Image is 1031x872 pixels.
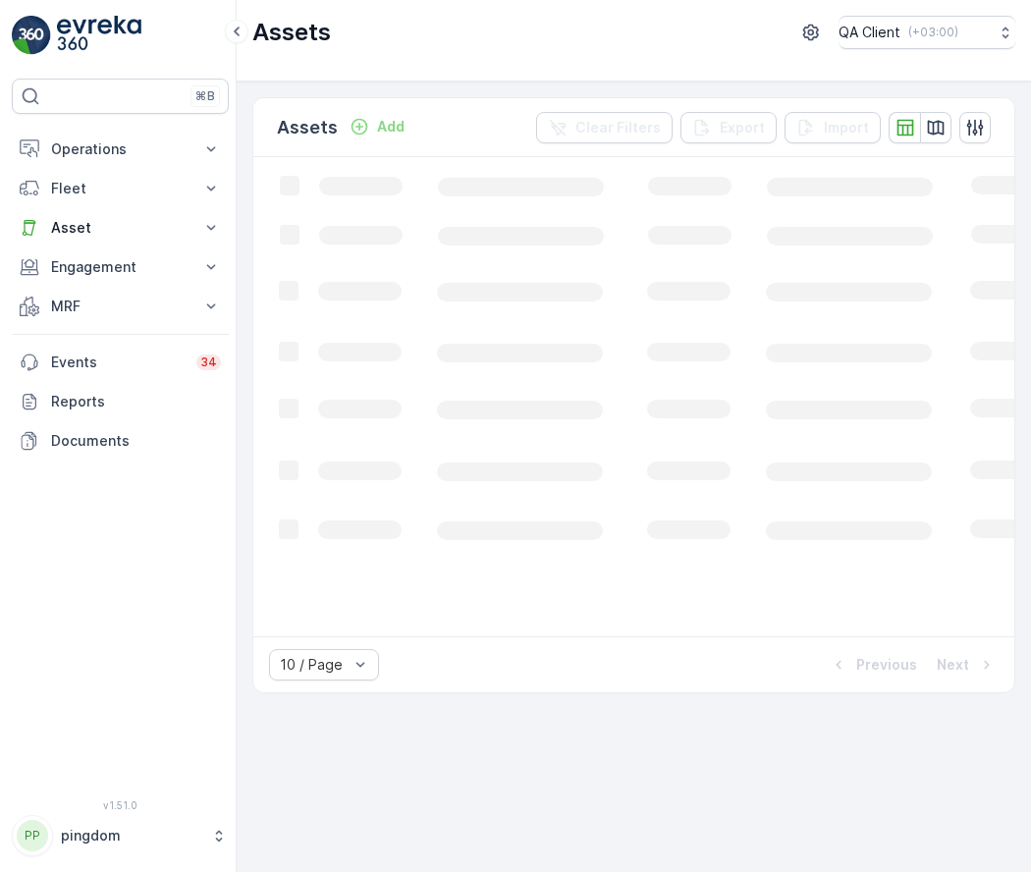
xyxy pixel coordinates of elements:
[12,343,229,382] a: Events34
[61,826,201,845] p: pingdom
[12,130,229,169] button: Operations
[51,392,221,411] p: Reports
[51,353,185,372] p: Events
[51,218,190,238] p: Asset
[57,16,141,55] img: logo_light-DOdMpM7g.png
[937,655,969,675] p: Next
[856,655,917,675] p: Previous
[536,112,673,143] button: Clear Filters
[51,179,190,198] p: Fleet
[785,112,881,143] button: Import
[12,382,229,421] a: Reports
[195,88,215,104] p: ⌘B
[935,653,999,677] button: Next
[12,799,229,811] span: v 1.51.0
[839,23,900,42] p: QA Client
[342,115,412,138] button: Add
[12,169,229,208] button: Fleet
[200,354,217,370] p: 34
[908,25,958,40] p: ( +03:00 )
[12,247,229,287] button: Engagement
[51,139,190,159] p: Operations
[252,17,331,48] p: Assets
[12,287,229,326] button: MRF
[720,118,765,137] p: Export
[51,297,190,316] p: MRF
[12,16,51,55] img: logo
[12,815,229,856] button: PPpingdom
[12,208,229,247] button: Asset
[575,118,661,137] p: Clear Filters
[277,114,338,141] p: Assets
[51,257,190,277] p: Engagement
[12,421,229,461] a: Documents
[377,117,405,136] p: Add
[17,820,48,851] div: PP
[827,653,919,677] button: Previous
[51,431,221,451] p: Documents
[680,112,777,143] button: Export
[824,118,869,137] p: Import
[839,16,1015,49] button: QA Client(+03:00)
